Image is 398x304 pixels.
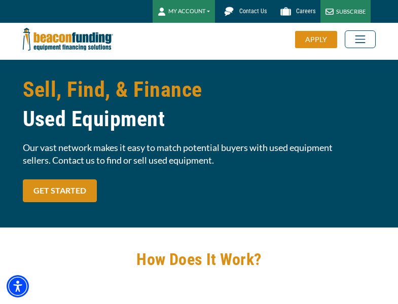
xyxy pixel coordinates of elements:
[23,179,97,202] a: GET STARTED
[23,75,376,134] h1: Sell, Find, & Finance
[295,31,345,48] a: APPLY
[345,30,376,48] button: Toggle navigation
[277,3,295,20] img: Beacon Funding Careers
[23,104,376,134] span: Used Equipment
[220,3,238,20] img: Beacon Funding chat
[23,141,376,167] span: Our vast network makes it easy to match potential buyers with used equipment sellers. Contact us ...
[23,248,376,271] h2: How Does It Work?
[272,3,320,20] a: Careers
[296,8,315,15] span: Careers
[7,275,29,297] div: Accessibility Menu
[215,3,272,20] a: Contact Us
[23,23,113,56] img: Beacon Funding Corporation logo
[295,31,337,48] div: APPLY
[239,8,267,15] span: Contact Us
